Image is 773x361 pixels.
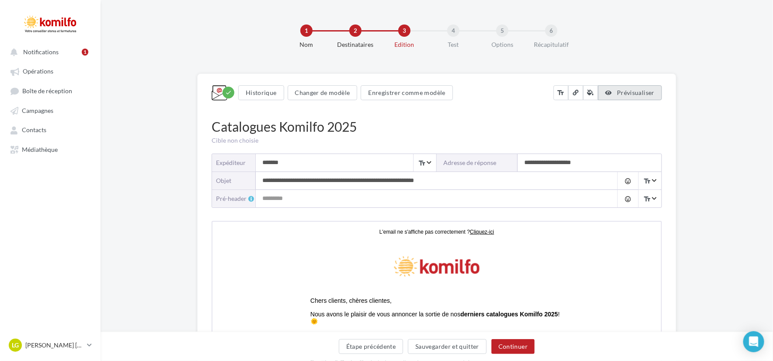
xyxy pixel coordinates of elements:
div: Modifications enregistrées [223,87,234,98]
i: tag_faces [624,196,631,203]
span: Médiathèque [22,146,58,153]
button: Sauvegarder et quitter [408,339,487,354]
span: Opérations [23,68,53,75]
div: Options [474,40,530,49]
div: 2 [349,25,362,37]
span: Select box activate [413,154,436,172]
strong: Store intérieur & moustiquaire [98,165,186,172]
span: 📥 en cliquant ci-dessous. [98,179,260,186]
a: LG [PERSON_NAME] [PERSON_NAME] [7,337,94,354]
span: LG [12,341,19,350]
span: : Style & protection pour votre habitat : Élégance & confort en extérieur : Bien-être intérieur &... [98,144,294,172]
a: Opérations [5,63,95,79]
div: 1 [82,49,88,56]
button: Notifications 1 [5,44,92,60]
i: text_fields [557,88,565,97]
button: Prévisualiser [598,85,662,100]
a: Médiathèque [5,141,95,157]
strong: derniers [248,89,272,96]
a: Boîte de réception [5,83,95,99]
span: L'email ne s'affiche pas correctement ? [167,7,258,13]
div: 1 [300,25,313,37]
button: Changer de modèle [288,85,358,100]
strong: L’équipe Komilfo [98,226,147,233]
div: 6 [545,25,557,37]
p: [PERSON_NAME] [PERSON_NAME] [25,341,84,350]
button: Historique [238,85,284,100]
span: Select box activate [638,190,661,207]
div: Récapitulatif [523,40,579,49]
div: Destinataires [327,40,383,49]
span: : Confort, design & performance au quotidien [98,137,265,144]
strong: Fenêtre & Porte [98,137,143,144]
div: Expéditeur [216,158,249,167]
a: Campagnes [5,102,95,118]
strong: Protection solaire [98,151,150,158]
div: Pré-header [216,194,256,203]
button: tag_faces [617,172,638,189]
span: Contacts [22,126,46,134]
button: Continuer [491,339,535,354]
div: Edition [376,40,432,49]
strong: catalogues Komilfo 2025 [272,89,345,96]
div: 3 [398,25,411,37]
span: Pensés pour vous inspirer et vous accompagner dans tous vos projets d’aménagement, ces 5 catalogu... [98,109,347,130]
i: text_fields [643,195,651,203]
div: Nom [279,40,334,49]
i: text_fields [418,159,426,168]
i: check [225,89,232,96]
strong: Téléchargez-les dès maintenant [105,179,198,186]
span: Prévisualiser [617,89,655,96]
button: Étape précédente [339,339,404,354]
strong: Volet [98,158,112,165]
div: Catalogues Komilfo 2025 [212,117,662,136]
span: Ces catalogues sont aussi disponibles en agence, RDV dans le Komilfo [98,192,292,199]
button: Enregistrer comme modèle [361,85,453,100]
div: objet [216,176,249,185]
img: Design_sans_titre_40.png [170,22,279,66]
a: Contacts [5,122,95,137]
span: ! [125,199,127,206]
label: Adresse de réponse [437,154,518,172]
a: le plus proche de chez vous [98,193,338,206]
span: Boîte de réception [22,87,72,95]
div: 4 [447,25,460,37]
button: tag_faces [617,190,638,207]
i: text_fields [643,177,651,186]
span: Notifications [23,48,59,56]
span: Nous avons le plaisir de vous annoncer la sortie de nos ! 🌞 [98,89,347,103]
span: À très bientôt, [98,213,136,220]
div: Test [425,40,481,49]
div: Open Intercom Messenger [743,331,764,352]
strong: Portail & [GEOGRAPHIC_DATA] [98,144,190,151]
div: 5 [496,25,508,37]
span: Select box activate [638,172,661,189]
a: Cliquez-ici [258,7,282,13]
button: text_fields [554,85,568,100]
div: Cible non choisie [212,136,662,145]
i: tag_faces [624,178,631,185]
span: Chers clients, chères clientes, [98,75,179,82]
span: Campagnes [22,107,53,114]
